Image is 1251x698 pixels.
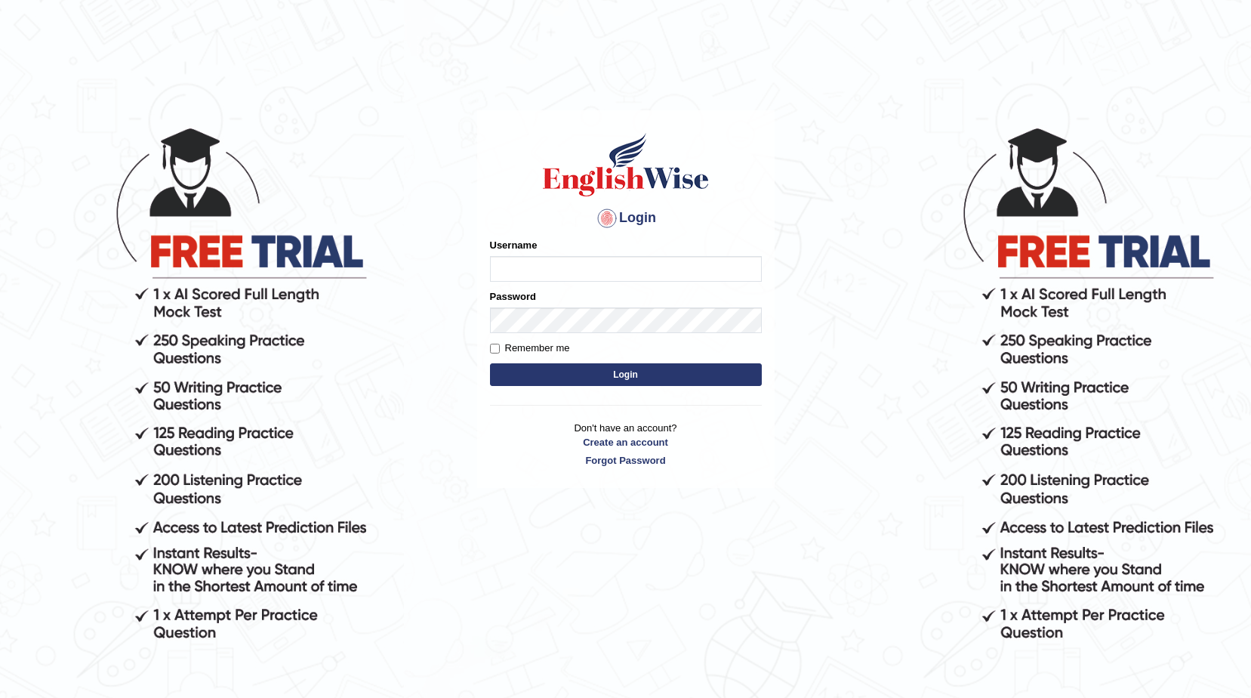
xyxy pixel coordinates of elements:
[490,341,570,356] label: Remember me
[540,131,712,199] img: Logo of English Wise sign in for intelligent practice with AI
[490,238,538,252] label: Username
[490,363,762,386] button: Login
[490,206,762,230] h4: Login
[490,435,762,449] a: Create an account
[490,421,762,468] p: Don't have an account?
[490,289,536,304] label: Password
[490,344,500,354] input: Remember me
[490,453,762,468] a: Forgot Password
